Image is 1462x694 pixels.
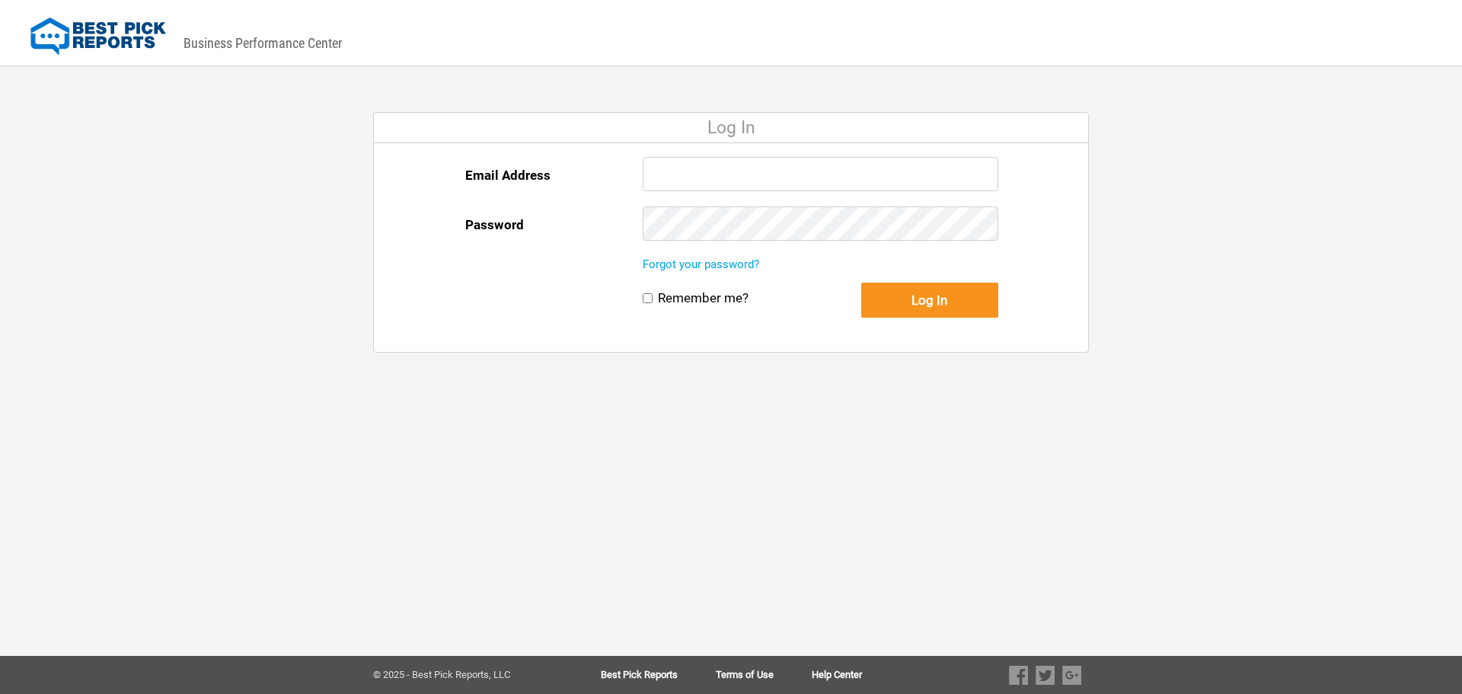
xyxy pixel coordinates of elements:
label: Password [465,206,524,243]
a: Help Center [812,670,862,680]
a: Best Pick Reports [601,670,716,680]
button: Log In [861,283,998,318]
div: Log In [374,113,1088,143]
label: Email Address [465,157,551,193]
a: Terms of Use [716,670,812,680]
div: © 2025 - Best Pick Reports, LLC [373,670,552,680]
a: Forgot your password? [643,257,759,271]
label: Remember me? [658,290,749,306]
img: Best Pick Reports Logo [30,18,166,56]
